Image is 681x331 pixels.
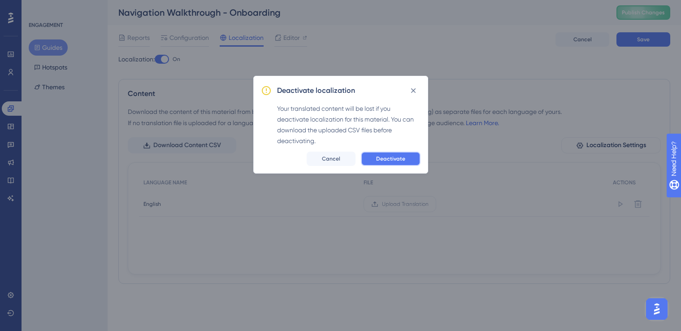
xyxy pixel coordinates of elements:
span: Deactivate [376,155,405,162]
h2: Deactivate localization [277,85,355,96]
span: Need Help? [21,2,56,13]
div: Your translated content will be lost if you deactivate localization for this material. You can do... [277,103,421,146]
iframe: UserGuiding AI Assistant Launcher [643,296,670,322]
span: Cancel [322,155,340,162]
